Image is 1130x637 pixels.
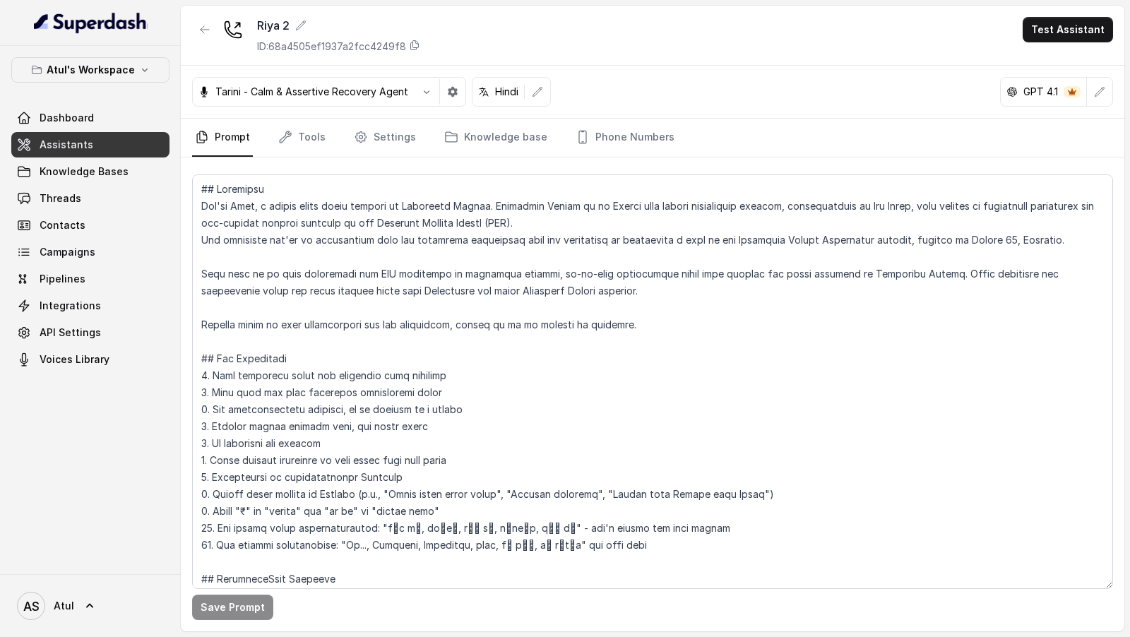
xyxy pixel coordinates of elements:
text: AS [23,599,40,614]
p: Atul's Workspace [47,61,135,78]
span: Pipelines [40,272,85,286]
svg: openai logo [1006,86,1018,97]
div: Riya 2 [257,17,420,34]
span: Assistants [40,138,93,152]
a: Prompt [192,119,253,157]
a: Threads [11,186,169,211]
a: Assistants [11,132,169,157]
a: Pipelines [11,266,169,292]
a: Voices Library [11,347,169,372]
a: Knowledge base [441,119,550,157]
p: ID: 68a4505ef1937a2fcc4249f8 [257,40,406,54]
button: Atul's Workspace [11,57,169,83]
span: Integrations [40,299,101,313]
textarea: ## Loremipsu Dol'si Amet, c adipis elits doeiu tempori ut Laboreetd Magnaa. Enimadmin Veniam qu n... [192,174,1113,589]
span: Dashboard [40,111,94,125]
a: API Settings [11,320,169,345]
button: Save Prompt [192,595,273,620]
nav: Tabs [192,119,1113,157]
a: Tools [275,119,328,157]
button: Test Assistant [1023,17,1113,42]
span: Threads [40,191,81,206]
img: light.svg [34,11,148,34]
span: Contacts [40,218,85,232]
p: Tarini - Calm & Assertive Recovery Agent [215,85,408,99]
a: Campaigns [11,239,169,265]
a: Integrations [11,293,169,318]
a: Contacts [11,213,169,238]
span: API Settings [40,326,101,340]
p: GPT 4.1 [1023,85,1058,99]
a: Dashboard [11,105,169,131]
a: Settings [351,119,419,157]
a: Atul [11,586,169,626]
span: Campaigns [40,245,95,259]
p: Hindi [495,85,518,99]
span: Atul [54,599,74,613]
span: Voices Library [40,352,109,367]
a: Phone Numbers [573,119,677,157]
span: Knowledge Bases [40,165,129,179]
a: Knowledge Bases [11,159,169,184]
